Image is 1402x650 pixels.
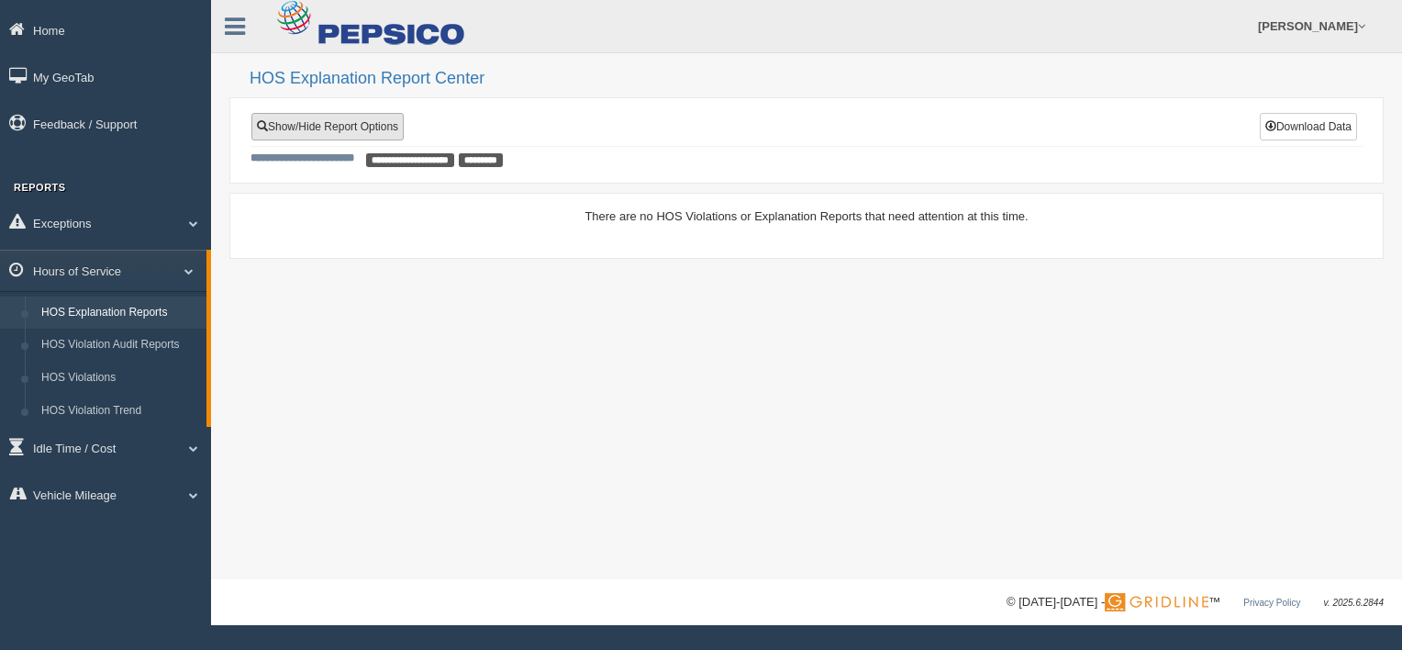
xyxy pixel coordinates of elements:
[1243,598,1300,608] a: Privacy Policy
[251,113,404,140] a: Show/Hide Report Options
[250,207,1363,225] div: There are no HOS Violations or Explanation Reports that need attention at this time.
[250,70,1384,88] h2: HOS Explanation Report Center
[1260,113,1357,140] button: Download Data
[33,362,206,395] a: HOS Violations
[1007,593,1384,612] div: © [DATE]-[DATE] - ™
[33,395,206,428] a: HOS Violation Trend
[1324,598,1384,608] span: v. 2025.6.2844
[33,329,206,362] a: HOS Violation Audit Reports
[33,297,206,330] a: HOS Explanation Reports
[1105,593,1208,611] img: Gridline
